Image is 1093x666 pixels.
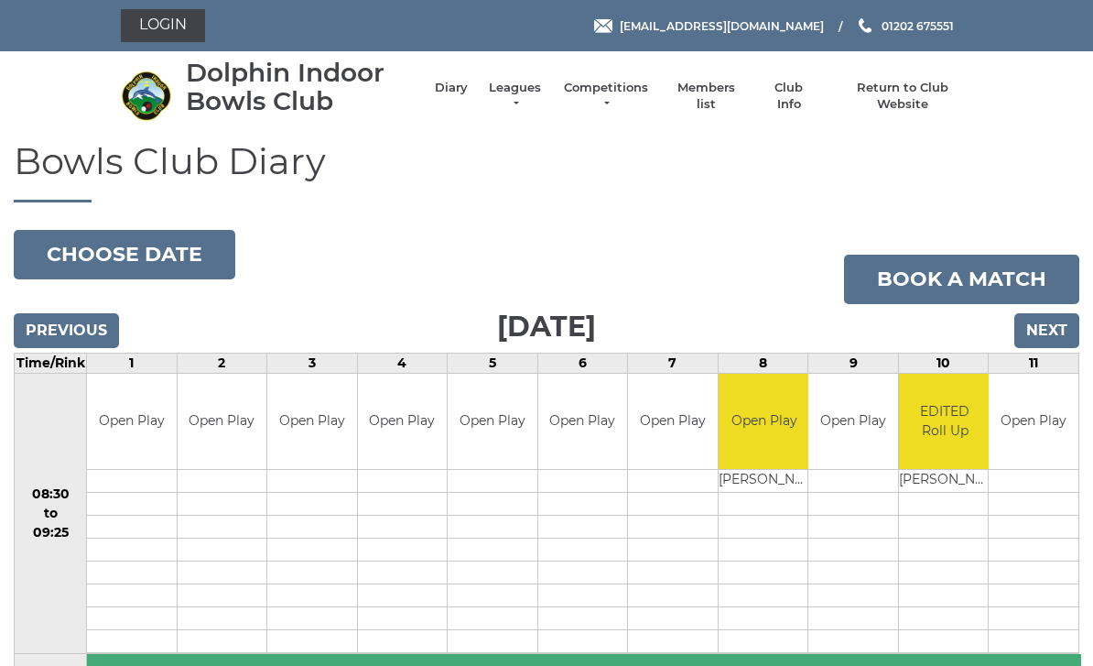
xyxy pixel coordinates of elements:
div: Dolphin Indoor Bowls Club [186,59,417,115]
td: 08:30 to 09:25 [15,373,87,654]
a: Login [121,9,205,42]
td: [PERSON_NAME] [719,470,811,493]
a: Return to Club Website [834,80,972,113]
span: 01202 675551 [882,18,954,32]
img: Phone us [859,18,871,33]
td: 2 [177,353,267,373]
td: 3 [267,353,358,373]
td: 4 [357,353,448,373]
td: 5 [448,353,538,373]
td: 1 [87,353,178,373]
td: Open Play [358,374,448,470]
td: Open Play [989,374,1078,470]
h1: Bowls Club Diary [14,141,1079,202]
td: Open Play [87,374,177,470]
td: Open Play [628,374,718,470]
a: Book a match [844,255,1079,304]
td: 6 [537,353,628,373]
td: Open Play [719,374,811,470]
a: Club Info [763,80,816,113]
a: Leagues [486,80,544,113]
td: Open Play [178,374,267,470]
td: 7 [628,353,719,373]
img: Email [594,19,612,33]
a: Email [EMAIL_ADDRESS][DOMAIN_NAME] [594,17,824,35]
td: Open Play [538,374,628,470]
a: Members list [667,80,743,113]
a: Competitions [562,80,650,113]
td: 8 [718,353,808,373]
td: Open Play [808,374,898,470]
a: Diary [435,80,468,96]
td: Open Play [267,374,357,470]
td: 11 [989,353,1079,373]
input: Next [1014,313,1079,348]
td: EDITED Roll Up [899,374,991,470]
span: [EMAIL_ADDRESS][DOMAIN_NAME] [620,18,824,32]
button: Choose date [14,230,235,279]
input: Previous [14,313,119,348]
td: 10 [898,353,989,373]
a: Phone us 01202 675551 [856,17,954,35]
td: [PERSON_NAME] [899,470,991,493]
td: Time/Rink [15,353,87,373]
td: Open Play [448,374,537,470]
td: 9 [808,353,899,373]
img: Dolphin Indoor Bowls Club [121,71,171,121]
